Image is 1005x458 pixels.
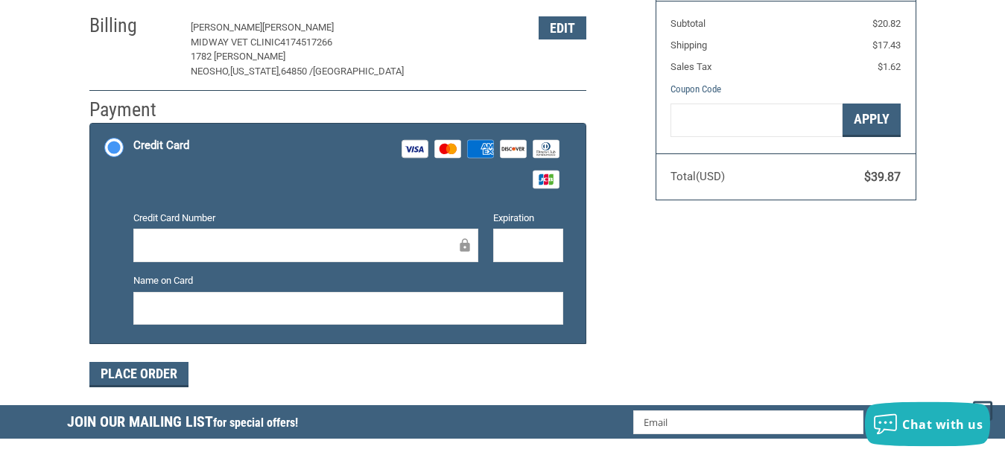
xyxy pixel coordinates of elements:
h2: Payment [89,98,177,122]
span: $20.82 [872,18,901,29]
span: MIDWAY VET CLINIC [191,36,280,48]
label: Name on Card [133,273,563,288]
h2: Billing [89,13,177,38]
input: Gift Certificate or Coupon Code [670,104,843,137]
span: [US_STATE], [230,66,281,77]
div: Credit Card [133,133,189,158]
span: 1782 [PERSON_NAME] [191,51,285,62]
span: Sales Tax [670,61,711,72]
button: Chat with us [865,402,990,447]
span: [PERSON_NAME] [191,22,262,33]
input: Email [633,410,863,434]
button: Edit [539,16,586,39]
span: for special offers! [213,416,298,430]
span: [PERSON_NAME] [262,22,334,33]
span: Total (USD) [670,170,725,183]
span: [GEOGRAPHIC_DATA] [313,66,404,77]
span: $1.62 [878,61,901,72]
span: 4174517266 [280,36,332,48]
span: $39.87 [864,170,901,184]
span: 64850 / [281,66,313,77]
span: Subtotal [670,18,706,29]
label: Credit Card Number [133,211,478,226]
button: Place Order [89,362,188,387]
span: NEOSHO, [191,66,230,77]
a: Coupon Code [670,83,721,95]
h5: Join Our Mailing List [67,405,305,443]
span: Shipping [670,39,707,51]
button: Apply [843,104,901,137]
label: Expiration [493,211,564,226]
span: $17.43 [872,39,901,51]
span: Chat with us [902,416,983,433]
